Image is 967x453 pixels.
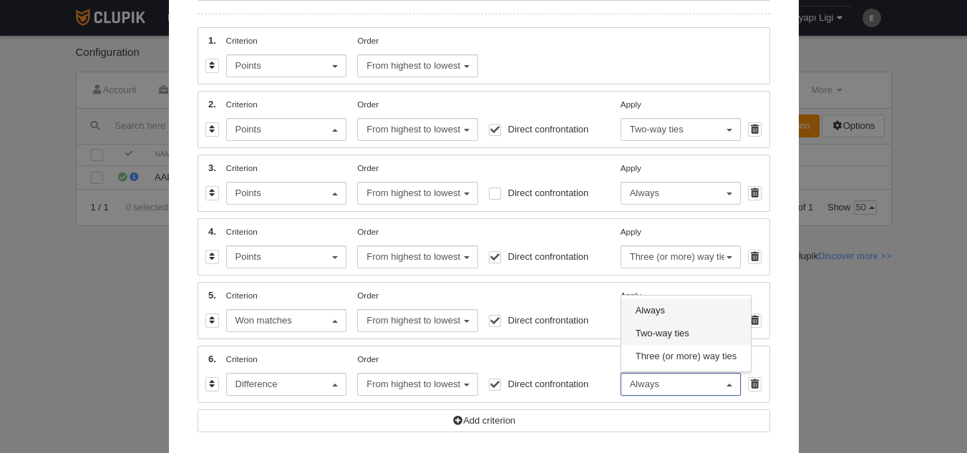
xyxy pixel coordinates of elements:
button: Order [357,182,478,205]
button: Order [357,245,478,268]
span: Points [235,250,331,263]
label: Order [357,34,478,77]
span: From highest to lowest [366,187,462,200]
span: From highest to lowest [366,314,462,327]
label: Criterion [226,98,347,141]
span: Points [235,123,331,136]
span: Difference [235,378,331,391]
label: Apply [621,162,742,205]
label: Order [357,162,478,205]
label: Apply [621,289,742,332]
label: Criterion [226,162,347,205]
label: Direct confrontation [489,103,610,136]
label: Apply [621,225,742,268]
span: Always [636,304,665,317]
button: Apply [621,245,742,268]
span: Always [630,187,725,200]
span: From highest to lowest [366,250,462,263]
label: Direct confrontation [489,167,610,200]
label: Order [357,98,478,141]
button: Criterion [226,182,347,205]
label: Criterion [226,353,347,396]
button: Criterion [226,245,347,268]
button: Order [357,309,478,332]
label: Apply [621,353,742,396]
a: Add criterion [198,409,770,432]
button: Order [357,54,478,77]
label: Order [357,289,478,332]
span: Points [235,187,331,200]
button: Apply [621,182,742,205]
span: Two-way ties [630,123,725,136]
button: Order [357,118,478,141]
button: Criterion [226,309,347,332]
label: Criterion [226,225,347,268]
span: From highest to lowest [366,123,462,136]
button: Criterion [226,373,347,396]
label: Direct confrontation [489,230,610,263]
label: Criterion [226,34,347,77]
span: Won matches [235,314,331,327]
span: Always [630,378,725,391]
button: ApplyAlwaysTwo-way tiesThree (or more) way ties [621,373,742,396]
button: Criterion [226,54,347,77]
button: Apply [621,118,742,141]
label: Order [357,225,478,268]
span: Three (or more) way ties [630,250,725,263]
span: Points [235,59,331,72]
label: Order [357,353,478,396]
label: Direct confrontation [489,294,610,327]
button: Order [357,373,478,396]
span: Three (or more) way ties [636,350,737,363]
label: Direct confrontation [489,358,610,391]
span: Two-way ties [636,327,689,340]
label: Criterion [226,289,347,332]
span: From highest to lowest [366,378,462,391]
span: From highest to lowest [366,59,462,72]
label: Apply [621,98,742,141]
button: Criterion [226,118,347,141]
